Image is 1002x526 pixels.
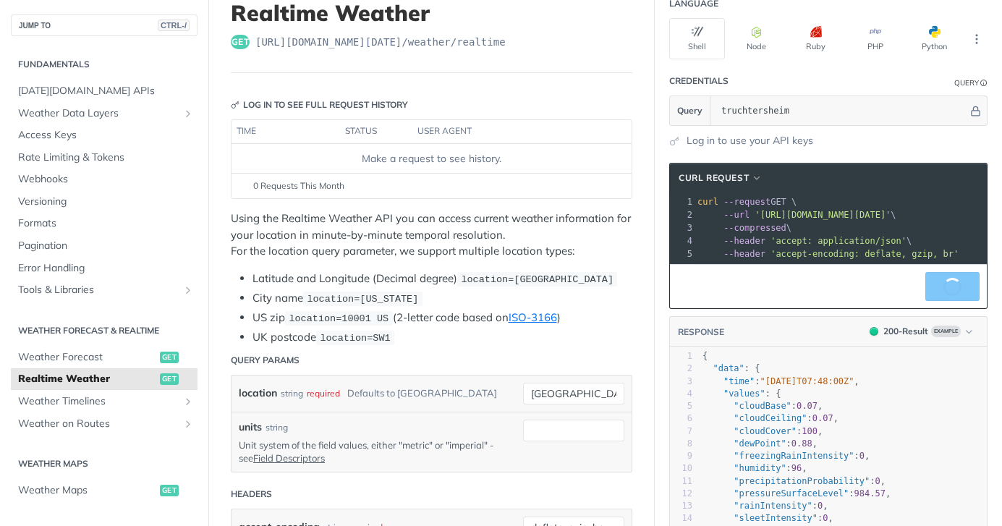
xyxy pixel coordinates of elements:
span: location=[US_STATE] [307,294,418,305]
div: 1 [670,195,695,208]
span: "[DATE]T07:48:00Z" [760,376,854,386]
button: Show subpages for Weather on Routes [182,418,194,430]
span: https://api.tomorrow.io/v4/weather/realtime [255,35,506,49]
div: Credentials [669,75,729,88]
span: Access Keys [18,128,194,143]
a: Rate Limiting & Tokens [11,147,198,169]
div: 10 [670,462,692,475]
div: Query Params [231,354,300,367]
i: Information [980,80,988,87]
div: 7 [670,425,692,438]
span: 0 Requests This Month [253,179,344,192]
div: Headers [231,488,272,501]
div: string [266,421,288,434]
span: "time" [723,376,755,386]
span: --header [723,236,765,246]
span: 'accept-encoding: deflate, gzip, br' [770,249,959,259]
span: "rainIntensity" [734,501,812,511]
span: 100 [802,426,818,436]
span: 0.88 [791,438,812,449]
a: Log in to use your API keys [687,133,813,148]
span: Error Handling [18,261,194,276]
span: Tools & Libraries [18,283,179,297]
span: "cloudCeiling" [734,413,807,423]
a: Weather Mapsget [11,480,198,501]
span: 0.07 [812,413,833,423]
span: '[URL][DOMAIN_NAME][DATE]' [755,210,891,220]
svg: Key [231,101,239,109]
button: Python [907,18,962,59]
div: 8 [670,438,692,450]
span: GET \ [697,197,797,207]
button: Show subpages for Weather Data Layers [182,108,194,119]
div: 12 [670,488,692,500]
span: 96 [791,463,802,473]
span: "dewPoint" [734,438,786,449]
span: Example [931,326,961,337]
p: Using the Realtime Weather API you can access current weather information for your location in mi... [231,211,632,260]
a: Tools & LibrariesShow subpages for Tools & Libraries [11,279,198,301]
span: 'accept: application/json' [770,236,907,246]
span: : , [702,451,870,461]
button: Hide [968,103,983,118]
div: 11 [670,475,692,488]
span: --request [723,197,770,207]
button: Ruby [788,18,844,59]
span: Try It! [937,278,968,295]
a: Weather Data LayersShow subpages for Weather Data Layers [11,103,198,124]
span: location=10001 US [289,313,389,324]
button: PHP [847,18,903,59]
span: --compressed [723,223,786,233]
a: [DATE][DOMAIN_NAME] APIs [11,80,198,102]
span: get [231,35,250,49]
div: 5 [670,400,692,412]
div: 2 [670,208,695,221]
button: Show subpages for Weather Timelines [182,396,194,407]
a: Weather on RoutesShow subpages for Weather on Routes [11,413,198,435]
span: : , [702,476,886,486]
div: QueryInformation [954,77,988,88]
button: Shell [669,18,725,59]
span: get [160,352,179,363]
span: "sleetIntensity" [734,513,818,523]
span: --url [723,210,750,220]
div: Make a request to see history. [237,151,626,166]
a: Weather Forecastget [11,347,198,368]
span: "freezingRainIntensity" [734,451,854,461]
div: Query [954,77,979,88]
span: Weather Maps [18,483,156,498]
span: "cloudCover" [734,426,797,436]
li: City name [252,290,632,307]
span: CTRL-/ [158,20,190,31]
span: location=[GEOGRAPHIC_DATA] [461,274,613,285]
span: cURL Request [679,171,749,184]
span: : { [702,363,760,373]
button: Show subpages for Tools & Libraries [182,284,194,296]
span: 0 [875,476,880,486]
div: 6 [670,412,692,425]
li: UK postcode [252,329,632,346]
span: --header [723,249,765,259]
a: Field Descriptors [253,452,325,464]
span: location=SW1 [320,333,390,344]
span: "cloudBase" [734,401,791,411]
label: location [239,383,277,404]
h2: Weather Maps [11,457,198,470]
li: Latitude and Longitude (Decimal degree) [252,271,632,287]
span: "precipitationProbability" [734,476,870,486]
button: 200200-ResultExample [862,324,980,339]
span: "humidity" [734,463,786,473]
span: : { [702,389,781,399]
span: 200 [870,327,878,336]
span: get [160,373,179,385]
a: Weather TimelinesShow subpages for Weather Timelines [11,391,198,412]
h2: Weather Forecast & realtime [11,324,198,337]
span: curl [697,197,718,207]
span: 0 [823,513,828,523]
span: "data" [713,363,744,373]
p: Unit system of the field values, either "metric" or "imperial" - see [239,438,501,465]
button: Query [670,96,710,125]
span: "values" [723,389,765,399]
div: 4 [670,234,695,247]
span: Rate Limiting & Tokens [18,150,194,165]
